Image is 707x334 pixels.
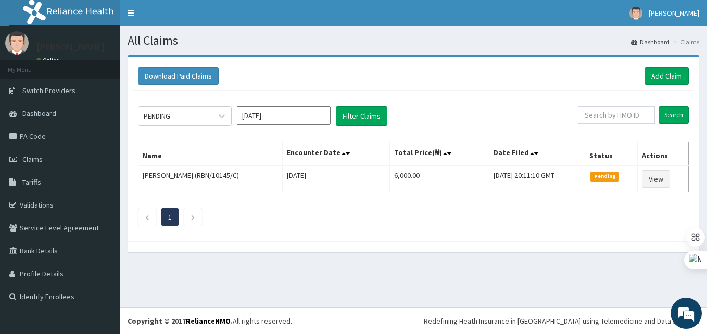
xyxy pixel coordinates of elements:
[629,7,642,20] img: User Image
[336,106,387,126] button: Filter Claims
[128,316,233,326] strong: Copyright © 2017 .
[186,316,231,326] a: RelianceHMO
[390,165,489,192] td: 6,000.00
[138,142,283,166] th: Name
[638,142,689,166] th: Actions
[390,142,489,166] th: Total Price(₦)
[649,8,699,18] span: [PERSON_NAME]
[22,177,41,187] span: Tariffs
[36,57,61,64] a: Online
[489,142,585,166] th: Date Filed
[144,111,170,121] div: PENDING
[671,37,699,46] li: Claims
[5,31,29,55] img: User Image
[590,172,619,181] span: Pending
[168,212,172,222] a: Page 1 is your current page
[36,42,105,52] p: [PERSON_NAME]
[191,212,195,222] a: Next page
[642,170,670,188] a: View
[659,106,689,124] input: Search
[138,67,219,85] button: Download Paid Claims
[283,142,390,166] th: Encounter Date
[22,155,43,164] span: Claims
[22,86,75,95] span: Switch Providers
[138,165,283,192] td: [PERSON_NAME] (RBN/10145/C)
[283,165,390,192] td: [DATE]
[645,67,689,85] a: Add Claim
[585,142,638,166] th: Status
[128,34,699,47] h1: All Claims
[631,37,670,46] a: Dashboard
[120,307,707,334] footer: All rights reserved.
[237,106,331,125] input: Select Month and Year
[489,165,585,192] td: [DATE] 20:11:10 GMT
[578,106,655,124] input: Search by HMO ID
[424,316,699,326] div: Redefining Heath Insurance in [GEOGRAPHIC_DATA] using Telemedicine and Data Science!
[22,109,56,118] span: Dashboard
[145,212,149,222] a: Previous page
